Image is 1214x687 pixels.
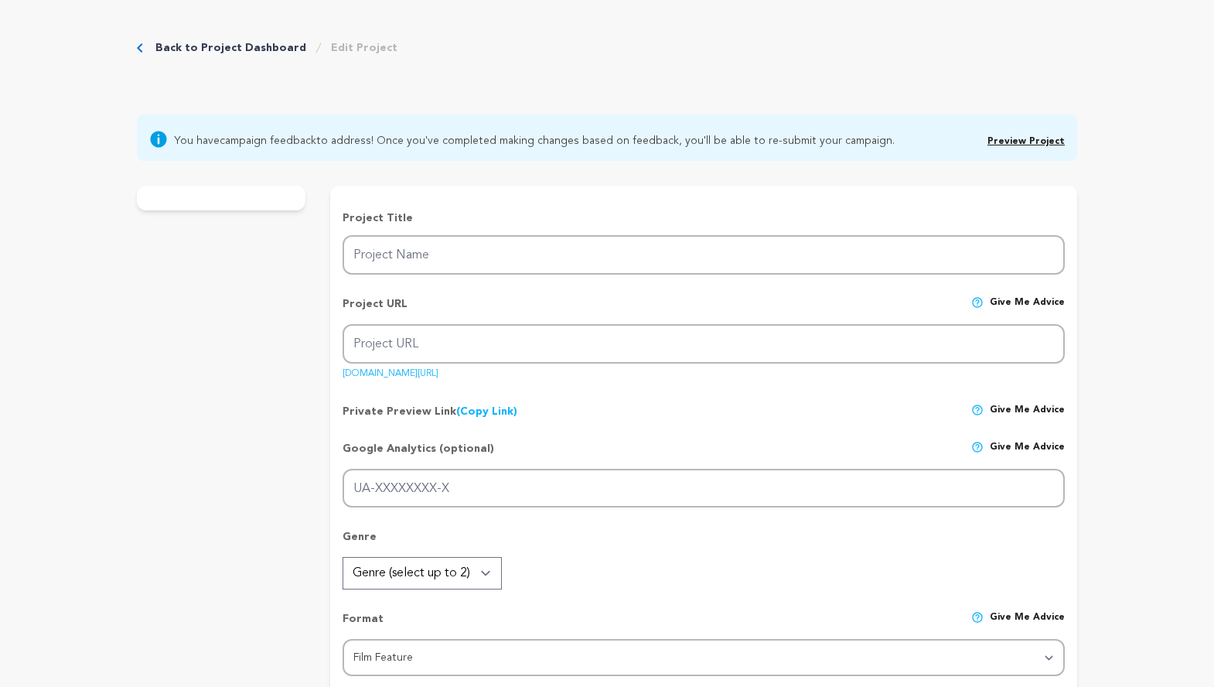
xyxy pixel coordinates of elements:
[990,611,1065,639] span: Give me advice
[971,611,984,624] img: help-circle.svg
[343,529,1065,557] p: Genre
[971,441,984,453] img: help-circle.svg
[331,40,397,56] a: Edit Project
[343,235,1065,275] input: Project Name
[990,404,1065,419] span: Give me advice
[220,135,316,146] a: campaign feedback
[343,363,438,378] a: [DOMAIN_NAME][URL]
[155,40,306,56] a: Back to Project Dashboard
[456,406,517,417] a: (Copy Link)
[137,40,397,56] div: Breadcrumb
[990,441,1065,469] span: Give me advice
[174,130,895,149] span: You have to address! Once you've completed making changes based on feedback, you'll be able to re...
[343,611,384,639] p: Format
[990,296,1065,324] span: Give me advice
[343,296,408,324] p: Project URL
[987,137,1065,146] a: Preview Project
[343,324,1065,364] input: Project URL
[971,296,984,309] img: help-circle.svg
[343,210,1065,226] p: Project Title
[343,404,517,419] p: Private Preview Link
[971,404,984,416] img: help-circle.svg
[343,441,494,469] p: Google Analytics (optional)
[343,469,1065,508] input: UA-XXXXXXXX-X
